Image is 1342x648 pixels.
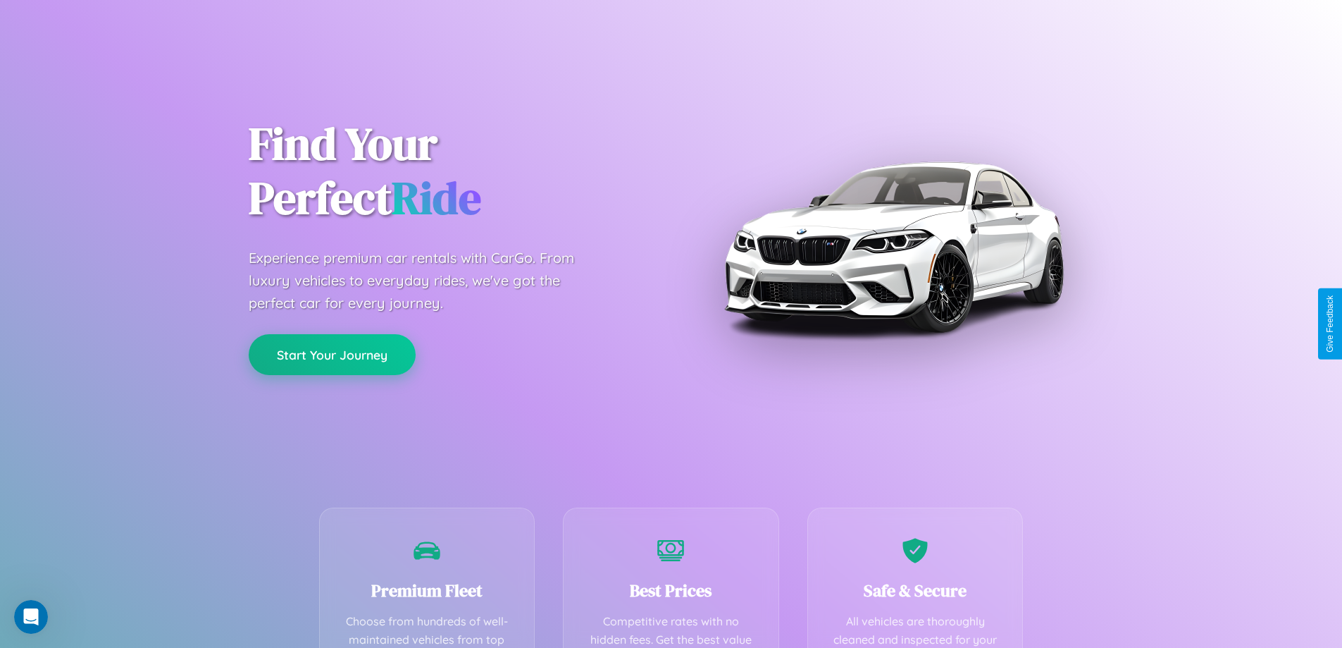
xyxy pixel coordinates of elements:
h1: Find Your Perfect [249,117,650,226]
img: Premium BMW car rental vehicle [717,71,1069,423]
span: Ride [392,167,481,228]
iframe: Intercom live chat [14,600,48,634]
button: Start Your Journey [249,334,416,375]
h3: Premium Fleet [341,579,514,602]
h3: Best Prices [585,579,757,602]
div: Give Feedback [1325,295,1335,353]
p: Experience premium car rentals with CarGo. From luxury vehicles to everyday rides, we've got the ... [249,247,601,314]
h3: Safe & Secure [829,579,1002,602]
